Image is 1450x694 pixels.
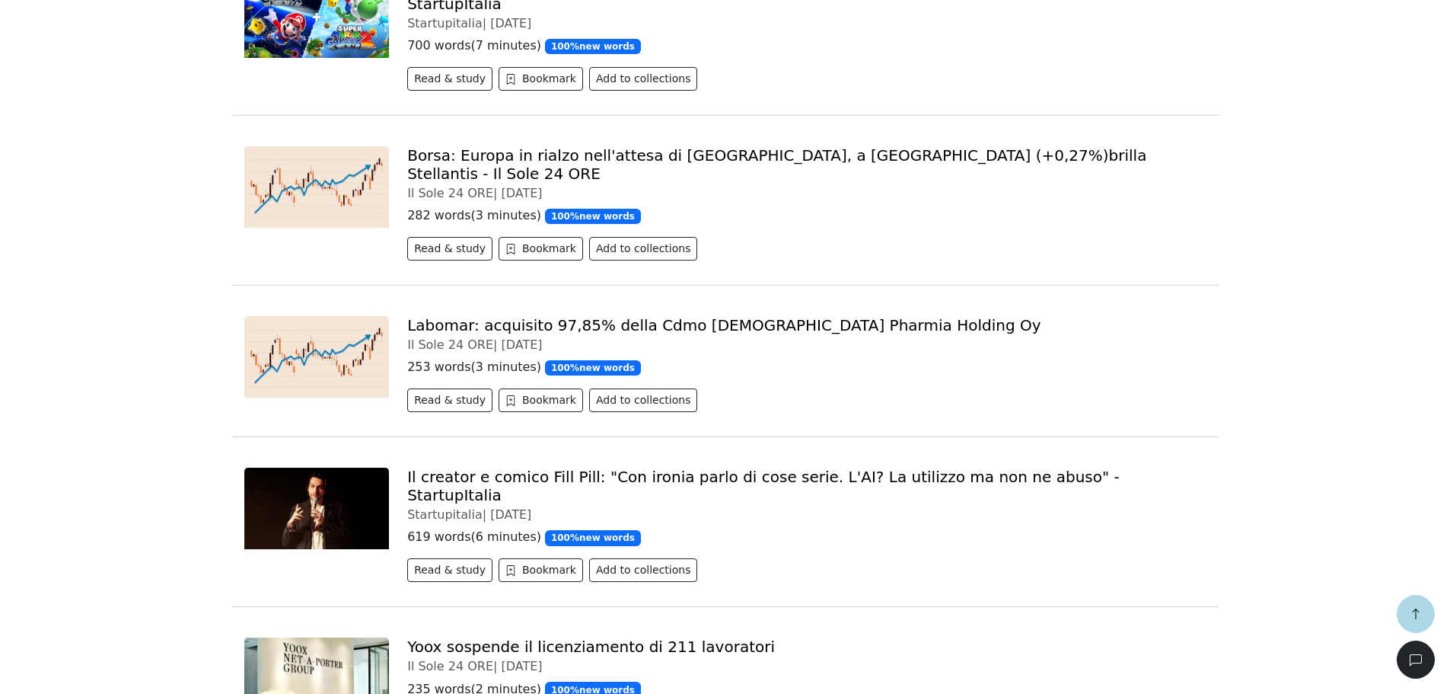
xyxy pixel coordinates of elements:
[499,67,583,91] button: Bookmark
[407,565,499,580] a: Read & study
[407,67,492,91] button: Read & study
[407,659,1206,673] div: Il Sole 24 ORE |
[545,360,641,376] span: 100 % new words
[490,507,531,522] span: [DATE]
[407,558,492,582] button: Read & study
[407,186,1206,200] div: Il Sole 24 ORE |
[407,528,1206,546] p: 619 words ( 6 minutes )
[407,316,1040,334] a: Labomar: acquisito 97,85% della Cdmo [DEMOGRAPHIC_DATA] Pharmia Holding Oy
[589,237,698,261] button: Add to collections
[407,244,499,258] a: Read & study
[407,358,1206,376] p: 253 words ( 3 minutes )
[490,16,531,30] span: [DATE]
[407,206,1206,225] p: 282 words ( 3 minutes )
[407,237,492,261] button: Read & study
[407,507,1206,522] div: Startupitalia |
[501,337,542,352] span: [DATE]
[407,389,492,412] button: Read & study
[244,316,390,398] img: Twbg1920x1200fondorosa.jpg
[407,395,499,410] a: Read & study
[589,389,698,412] button: Add to collections
[407,37,1206,55] p: 700 words ( 7 minutes )
[244,468,390,549] img: fill-pill-3-scaled-e1759403120399-1024x578.jpeg
[589,67,698,91] button: Add to collections
[545,209,641,224] span: 100 % new words
[499,389,583,412] button: Bookmark
[545,530,641,545] span: 100 % new words
[244,146,390,228] img: Twbg1920x1200fondorosa.jpg
[589,558,698,582] button: Add to collections
[499,558,583,582] button: Bookmark
[501,186,542,200] span: [DATE]
[407,337,1206,352] div: Il Sole 24 ORE |
[499,237,583,261] button: Bookmark
[545,39,641,54] span: 100 % new words
[407,74,499,88] a: Read & study
[407,146,1146,183] a: Borsa: Europa in rialzo nell'attesa di [GEOGRAPHIC_DATA], a [GEOGRAPHIC_DATA] (+0,27%)brilla Stel...
[501,659,542,673] span: [DATE]
[407,468,1120,504] a: Il creator e comico Fill Pill: "Con ironia parlo di cose serie. L'AI? La utilizzo ma non ne abuso...
[407,16,1206,30] div: Startupitalia |
[407,638,775,656] a: Yoox sospende il licenziamento di 211 lavoratori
